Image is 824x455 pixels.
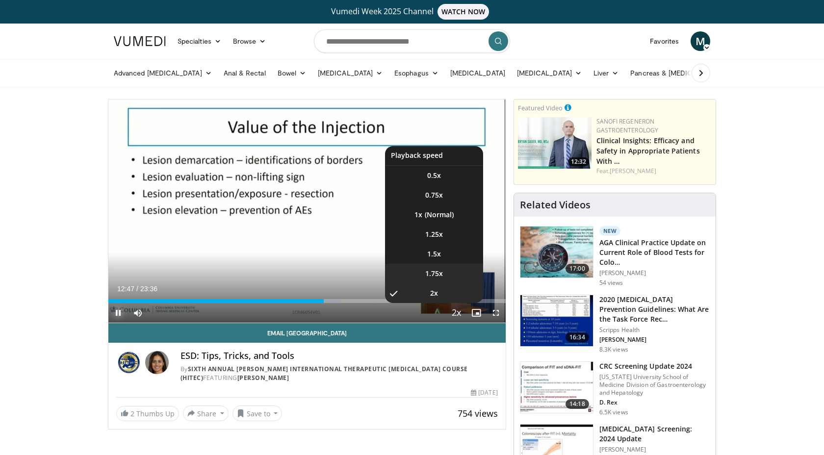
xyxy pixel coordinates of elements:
a: Browse [227,31,272,51]
p: Scripps Health [599,326,710,334]
span: 0.75x [425,190,443,200]
a: Clinical Insights: Efficacy and Safety in Appropriate Patients With … [596,136,700,166]
h3: [MEDICAL_DATA] Screening: 2024 Update [599,424,710,444]
button: Save to [232,405,283,421]
p: D. Rex [599,399,710,406]
a: Specialties [172,31,227,51]
p: [PERSON_NAME] [599,446,710,454]
div: By FEATURING [180,365,498,382]
a: [MEDICAL_DATA] [444,63,511,83]
input: Search topics, interventions [314,29,510,53]
p: [PERSON_NAME] [599,336,710,344]
span: 23:36 [140,285,157,293]
div: [DATE] [471,388,497,397]
a: [MEDICAL_DATA] [511,63,588,83]
h4: ESD: Tips, Tricks, and Tools [180,351,498,361]
h3: AGA Clinical Practice Update on Current Role of Blood Tests for Colo… [599,238,710,267]
a: Anal & Rectal [218,63,272,83]
a: 2 Thumbs Up [116,406,179,421]
a: [PERSON_NAME] [610,167,656,175]
span: WATCH NOW [438,4,489,20]
span: 1x [414,210,422,220]
img: Avatar [145,351,169,374]
img: bf9ce42c-6823-4735-9d6f-bc9dbebbcf2c.png.150x105_q85_crop-smart_upscale.jpg [518,117,592,169]
span: 2 [130,409,134,418]
a: 17:00 New AGA Clinical Practice Update on Current Role of Blood Tests for Colo… [PERSON_NAME] 54 ... [520,226,710,287]
button: Mute [128,303,148,323]
a: Bowel [272,63,312,83]
button: Pause [108,303,128,323]
a: Esophagus [388,63,444,83]
button: Playback Rate [447,303,466,323]
span: 1.5x [427,249,441,259]
a: Vumedi Week 2025 ChannelWATCH NOW [115,4,709,20]
video-js: Video Player [108,100,506,323]
a: [MEDICAL_DATA] [312,63,388,83]
a: 12:32 [518,117,592,169]
a: 14:18 CRC Screening Update 2024 [US_STATE] University School of Medicine Division of Gastroentero... [520,361,710,416]
p: [PERSON_NAME] [599,269,710,277]
span: 16:34 [566,332,589,342]
span: 0.5x [427,171,441,180]
span: 2x [430,288,438,298]
a: Advanced [MEDICAL_DATA] [108,63,218,83]
img: 91500494-a7c6-4302-a3df-6280f031e251.150x105_q85_crop-smart_upscale.jpg [520,362,593,413]
span: 1.75x [425,269,443,278]
p: [US_STATE] University School of Medicine Division of Gastroenterology and Hepatology [599,373,710,397]
span: 17:00 [566,264,589,274]
span: / [136,285,138,293]
a: M [691,31,710,51]
a: Pancreas & [MEDICAL_DATA] [624,63,739,83]
a: Sixth Annual [PERSON_NAME] International Therapeutic [MEDICAL_DATA] Course (HITEC) [180,365,468,382]
div: Progress Bar [108,299,506,303]
button: Share [183,405,229,421]
a: Liver [588,63,624,83]
a: Email [GEOGRAPHIC_DATA] [108,323,506,343]
a: [PERSON_NAME] [237,374,289,382]
p: New [599,226,621,236]
span: 14:18 [566,399,589,409]
small: Featured Video [518,103,563,112]
p: 6.5K views [599,408,628,416]
a: Sanofi Regeneron Gastroenterology [596,117,659,134]
h3: CRC Screening Update 2024 [599,361,710,371]
img: 9319a17c-ea45-4555-a2c0-30ea7aed39c4.150x105_q85_crop-smart_upscale.jpg [520,227,593,278]
p: 54 views [599,279,623,287]
p: 8.3K views [599,346,628,354]
span: 1.25x [425,229,443,239]
a: 16:34 2020 [MEDICAL_DATA] Prevention Guidelines: What Are the Task Force Rec… Scripps Health [PER... [520,295,710,354]
img: Sixth Annual Hopkins International Therapeutic Endoscopy Course (HITEC) [116,351,141,374]
button: Enable picture-in-picture mode [466,303,486,323]
h4: Related Videos [520,199,591,211]
span: 754 views [458,407,498,419]
h3: 2020 [MEDICAL_DATA] Prevention Guidelines: What Are the Task Force Rec… [599,295,710,324]
span: 12:32 [568,157,589,166]
div: Feat. [596,167,712,176]
span: 12:47 [117,285,134,293]
button: Fullscreen [486,303,506,323]
img: VuMedi Logo [114,36,166,46]
img: 1ac37fbe-7b52-4c81-8c6c-a0dd688d0102.150x105_q85_crop-smart_upscale.jpg [520,295,593,346]
a: Favorites [644,31,685,51]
